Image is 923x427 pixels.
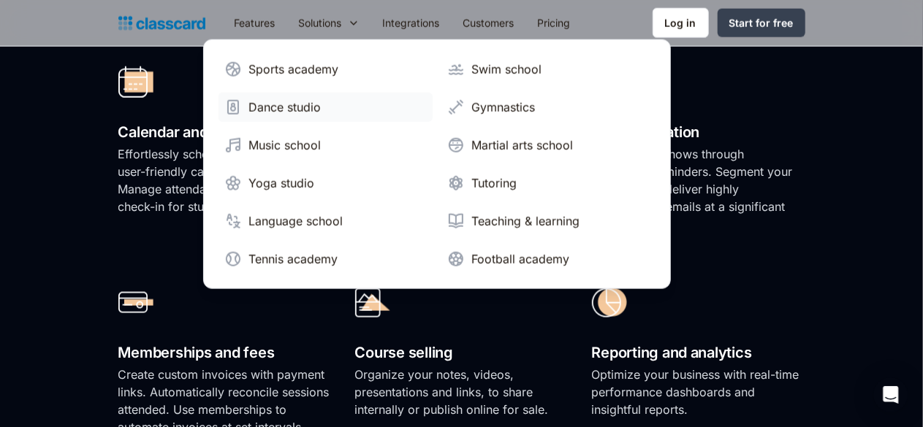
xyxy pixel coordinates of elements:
div: Sports academy [249,61,339,78]
a: Language school [219,207,433,236]
div: Dance studio [249,99,322,116]
div: Solutions [287,7,371,39]
div: Language school [249,212,343,230]
a: Integrations [371,7,452,39]
div: Solutions [299,15,342,31]
a: Logo [118,13,205,34]
div: Martial arts school [472,136,574,154]
h2: Communication [592,120,805,145]
div: Yoga studio [249,174,315,192]
nav: Solutions [203,39,671,289]
p: Effortlessly schedule classes with a user-friendly calendar interface. Manage attendance and enab... [118,145,332,215]
div: Teaching & learning [472,212,580,230]
a: Features [223,7,287,39]
h2: Memberships and fees [118,340,332,366]
div: Open Intercom Messenger [873,377,908,412]
a: Start for free [718,9,805,37]
div: Gymnastics [472,99,536,116]
div: Tennis academy [249,250,338,268]
div: Log in [665,15,696,31]
a: Sports academy [219,55,433,84]
h2: Course selling [355,340,569,366]
a: Music school [219,131,433,160]
h2: Calendar and attendance [118,120,332,145]
a: Log in [653,8,709,38]
div: Music school [249,136,322,154]
p: Organize your notes, videos, presentations and links, to share internally or publish online for s... [355,366,569,418]
a: Martial arts school [441,131,656,160]
a: Tutoring [441,169,656,198]
div: Football academy [472,250,570,268]
p: Optimize your business with real-time performance dashboards and insightful reports. [592,366,805,418]
div: Swim school [472,61,542,78]
a: Football academy [441,245,656,274]
a: Teaching & learning [441,207,656,236]
a: Pricing [526,7,582,39]
h2: Reporting and analytics [592,340,805,366]
a: Gymnastics [441,93,656,122]
a: Customers [452,7,526,39]
div: Tutoring [472,174,517,192]
a: Dance studio [219,93,433,122]
div: Start for free [729,15,794,31]
a: Yoga studio [219,169,433,198]
a: Tennis academy [219,245,433,274]
a: Swim school [441,55,656,84]
p: Minimize no-shows through automated reminders. Segment your students and deliver highly personali... [592,145,805,233]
